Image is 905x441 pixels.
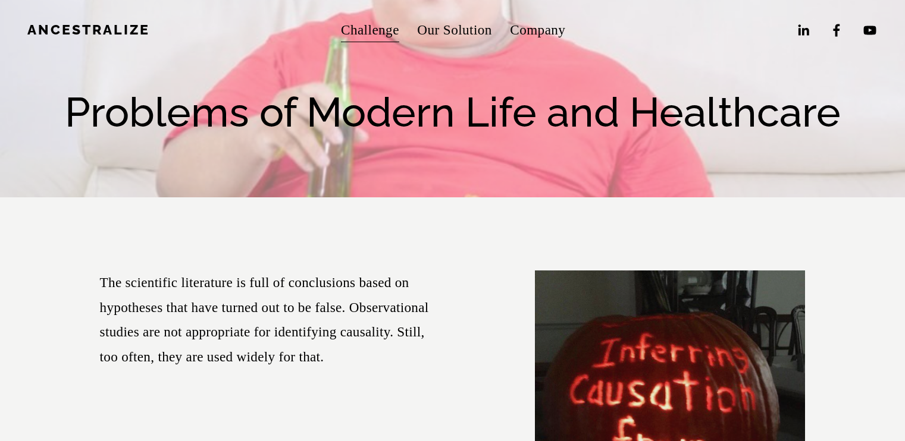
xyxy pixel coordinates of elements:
[510,18,565,43] span: Company
[27,87,878,138] h1: Problems of Modern Life and Healthcare
[100,270,443,370] p: The scientific literature is full of conclusions based on hypotheses that have turned out to be f...
[796,23,811,38] a: LinkedIn
[27,21,150,37] a: Ancestralize
[341,16,399,43] a: Challenge
[862,23,878,38] a: YouTube
[510,16,565,43] a: folder dropdown
[829,23,844,38] a: Facebook
[417,16,492,43] a: Our Solution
